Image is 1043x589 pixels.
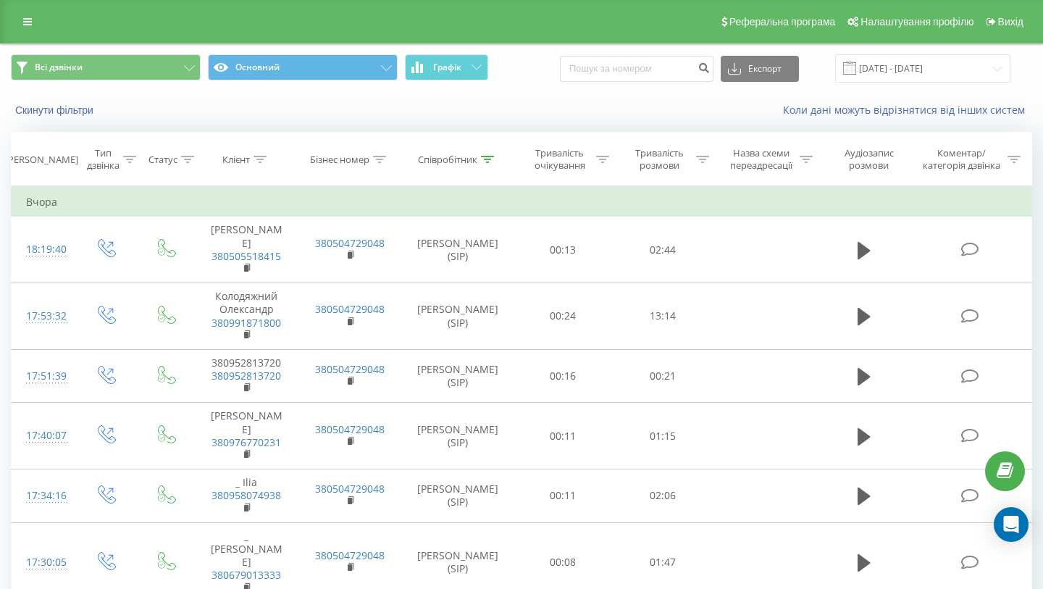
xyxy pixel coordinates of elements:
div: 17:51:39 [26,362,61,390]
a: 380504729048 [315,302,385,316]
td: 00:11 [514,469,613,523]
button: Графік [405,54,488,80]
div: Тривалість очікування [527,147,593,172]
td: [PERSON_NAME] (SIP) [402,349,514,403]
td: [PERSON_NAME] (SIP) [402,403,514,469]
div: 17:53:32 [26,302,61,330]
span: Налаштування профілю [860,16,973,28]
td: [PERSON_NAME] (SIP) [402,217,514,283]
td: 00:21 [613,349,713,403]
div: 17:34:16 [26,482,61,510]
button: Експорт [721,56,799,82]
td: 00:11 [514,403,613,469]
div: Статус [148,154,177,166]
a: 380504729048 [315,482,385,496]
a: Коли дані можуть відрізнятися вiд інших систем [783,103,1032,117]
td: 00:13 [514,217,613,283]
td: 380952813720 [195,349,298,403]
div: 17:40:07 [26,422,61,450]
td: 13:14 [613,283,713,350]
span: Реферальна програма [729,16,836,28]
button: Скинути фільтри [11,104,101,117]
span: Вихід [998,16,1023,28]
div: Назва схеми переадресації [726,147,796,172]
td: [PERSON_NAME] [195,403,298,469]
input: Пошук за номером [560,56,713,82]
div: 17:30:05 [26,548,61,577]
a: 380504729048 [315,422,385,436]
a: 380976770231 [211,435,281,449]
div: 18:19:40 [26,235,61,264]
div: [PERSON_NAME] [5,154,78,166]
div: Клієнт [222,154,250,166]
a: 380679013333 [211,568,281,582]
div: Тривалість розмови [626,147,692,172]
td: [PERSON_NAME] (SIP) [402,283,514,350]
td: [PERSON_NAME] (SIP) [402,469,514,523]
a: 380504729048 [315,362,385,376]
td: 00:16 [514,349,613,403]
div: Аудіозапис розмови [829,147,908,172]
div: Тип дзвінка [87,147,120,172]
td: 01:15 [613,403,713,469]
td: 00:24 [514,283,613,350]
td: [PERSON_NAME] [195,217,298,283]
td: 02:06 [613,469,713,523]
a: 380952813720 [211,369,281,383]
a: 380505518415 [211,249,281,263]
td: Вчора [12,188,1032,217]
span: Графік [433,62,461,72]
a: 380504729048 [315,548,385,562]
span: Всі дзвінки [35,62,83,73]
td: Колодяжний Олександр [195,283,298,350]
div: Коментар/категорія дзвінка [919,147,1004,172]
a: 380504729048 [315,236,385,250]
div: Співробітник [418,154,477,166]
a: 380958074938 [211,488,281,502]
td: _ Ilia [195,469,298,523]
div: Бізнес номер [310,154,369,166]
button: Основний [208,54,398,80]
td: 02:44 [613,217,713,283]
button: Всі дзвінки [11,54,201,80]
div: Open Intercom Messenger [994,507,1029,542]
a: 380991871800 [211,316,281,330]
